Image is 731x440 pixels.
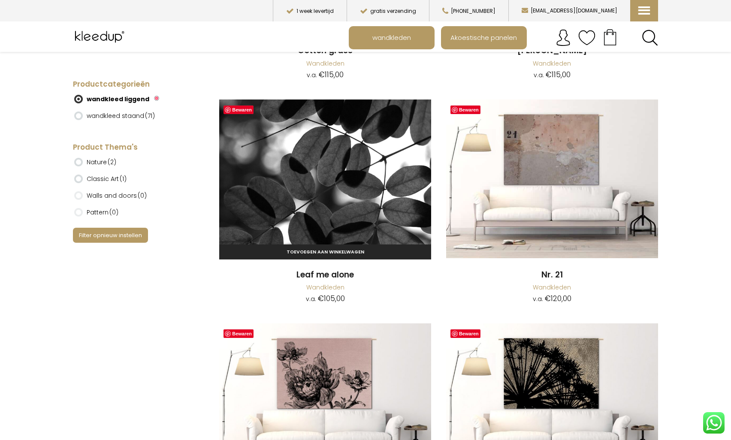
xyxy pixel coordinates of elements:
[446,99,658,258] img: Nr. 21
[450,105,480,114] a: Bewaren
[306,295,316,303] span: v.a.
[73,228,148,243] button: Filter opnieuw instellen
[145,112,155,120] span: (71)
[545,293,551,304] span: €
[533,295,543,303] span: v.a.
[318,293,324,304] span: €
[306,283,344,292] a: Wandkleden
[87,205,118,220] label: Pattern
[138,191,147,200] span: (0)
[73,26,128,48] img: Kleedup
[545,293,571,304] bdi: 120,00
[73,79,190,90] h4: Productcategorieën
[642,30,658,46] a: Search
[442,27,526,48] a: Akoestische panelen
[306,59,344,68] a: Wandkleden
[319,69,325,80] span: €
[219,99,431,259] a: Leaf Me AloneWandkleed Detail Leaf Me Alone
[349,26,665,49] nav: Main menu
[87,108,155,123] label: wandkleed staand
[109,208,118,217] span: (0)
[368,30,416,46] span: wandkleden
[87,188,147,203] label: Walls and doors
[546,69,552,80] span: €
[224,329,254,338] a: Bewaren
[120,175,127,183] span: (1)
[318,293,345,304] bdi: 105,00
[446,30,522,46] span: Akoestische panelen
[446,99,658,259] a: Nr. 21
[446,269,658,281] a: Nr. 21
[533,283,571,292] a: Wandkleden
[595,26,625,48] a: Your cart
[87,155,116,169] label: Nature
[307,71,317,79] span: v.a.
[546,69,571,80] bdi: 115,00
[450,329,480,338] a: Bewaren
[87,172,127,186] label: Classic Art
[224,105,254,114] a: Bewaren
[73,142,190,153] h4: Product Thema's
[108,158,116,166] span: (2)
[87,92,149,106] label: wandkleed liggend
[555,29,572,46] img: account.svg
[219,269,431,281] a: Leaf me alone
[578,29,595,46] img: verlanglijstje.svg
[533,59,571,68] a: Wandkleden
[319,69,344,80] bdi: 115,00
[154,96,159,101] img: Verwijderen
[219,244,431,259] a: Toevoegen aan winkelwagen: “Leaf me alone“
[534,71,544,79] span: v.a.
[350,27,434,48] a: wandkleden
